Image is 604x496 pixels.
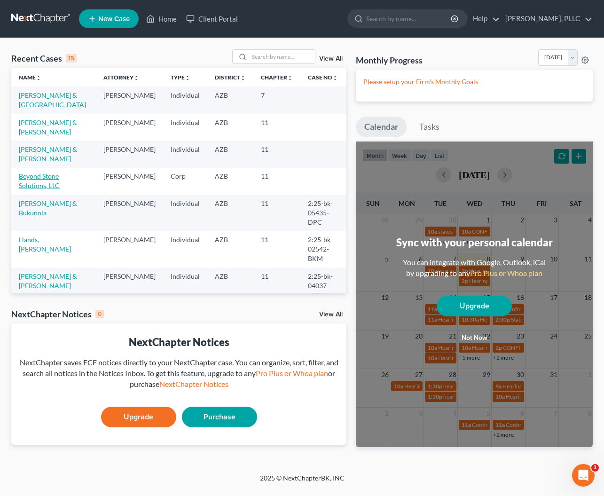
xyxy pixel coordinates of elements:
span: New Case [98,16,130,23]
td: 11 [253,231,300,267]
td: 11 [253,268,300,304]
a: Pro Plus or Whoa plan [470,268,542,277]
td: Individual [163,268,207,304]
td: [PERSON_NAME] [96,141,163,167]
a: Beyond Stone Solutions, LLC [19,172,60,189]
a: Upgrade [101,407,176,427]
a: Typeunfold_more [171,74,190,81]
i: unfold_more [185,75,190,81]
td: Individual [163,114,207,141]
td: AZB [207,268,253,304]
a: Districtunfold_more [215,74,246,81]
td: AZB [207,87,253,113]
td: Individual [163,87,207,113]
td: 2:25-bk-04037-MCW [300,268,346,304]
a: [PERSON_NAME] & [GEOGRAPHIC_DATA] [19,91,86,109]
td: AZB [207,168,253,195]
a: Calendar [356,117,407,137]
td: 11 [253,141,300,167]
td: [PERSON_NAME] [96,231,163,267]
a: View All [319,311,343,318]
span: 1 [591,464,599,472]
td: Individual [163,141,207,167]
td: [PERSON_NAME] [96,87,163,113]
div: 0 [95,310,104,318]
a: [PERSON_NAME] & [PERSON_NAME] [19,272,77,290]
a: View All [319,55,343,62]
td: Individual [163,195,207,231]
i: unfold_more [240,75,246,81]
div: NextChapter saves ECF notices directly to your NextChapter case. You can organize, sort, filter, ... [19,357,339,390]
td: 11 [253,195,300,231]
div: Recent Cases [11,53,77,64]
td: AZB [207,141,253,167]
a: Nameunfold_more [19,74,41,81]
td: Individual [163,231,207,267]
div: 2025 © NextChapterBK, INC [34,473,570,490]
td: AZB [207,114,253,141]
a: Upgrade [437,296,512,316]
a: Case Nounfold_more [308,74,338,81]
a: [PERSON_NAME] & [PERSON_NAME] [19,118,77,136]
i: unfold_more [133,75,139,81]
td: [PERSON_NAME] [96,195,163,231]
iframe: Intercom live chat [572,464,595,487]
a: Client Portal [181,10,243,27]
td: 2:25-bk-05435-DPC [300,195,346,231]
td: AZB [207,231,253,267]
a: Pro Plus or Whoa plan [256,369,328,378]
a: [PERSON_NAME] & Bukunola [19,199,77,217]
td: 7 [253,87,300,113]
a: Tasks [411,117,448,137]
div: Sync with your personal calendar [396,235,553,250]
p: Please setup your Firm's Monthly Goals [363,77,585,87]
i: unfold_more [36,75,41,81]
div: NextChapter Notices [19,335,339,349]
td: [PERSON_NAME] [96,268,163,304]
a: [PERSON_NAME] & [PERSON_NAME] [19,145,77,163]
div: NextChapter Notices [11,308,104,320]
td: 11 [253,168,300,195]
td: [PERSON_NAME] [96,114,163,141]
a: Help [468,10,500,27]
a: Attorneyunfold_more [103,74,139,81]
input: Search by name... [366,10,452,27]
div: 15 [66,54,77,63]
td: 11 [253,114,300,141]
a: Purchase [182,407,257,427]
td: [PERSON_NAME] [96,168,163,195]
a: Chapterunfold_more [261,74,293,81]
td: Corp [163,168,207,195]
i: unfold_more [287,75,293,81]
a: [PERSON_NAME], PLLC [501,10,592,27]
td: AZB [207,195,253,231]
td: 2:25-bk-02542-BKM [300,231,346,267]
h3: Monthly Progress [356,55,423,66]
a: Home [141,10,181,27]
button: Not now [437,329,512,347]
a: NextChapter Notices [159,379,228,388]
input: Search by name... [249,50,315,63]
a: Hands, [PERSON_NAME] [19,236,71,253]
div: You can integrate with Google, Outlook, iCal by upgrading to any [399,257,549,279]
i: unfold_more [332,75,338,81]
